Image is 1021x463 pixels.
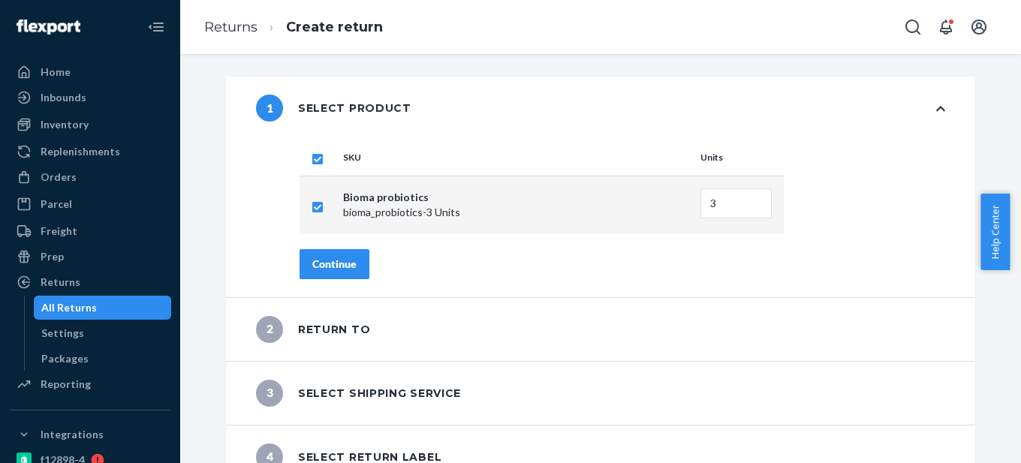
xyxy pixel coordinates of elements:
[9,422,171,446] button: Integrations
[256,380,283,407] span: 3
[256,95,283,122] span: 1
[17,20,80,35] img: Flexport logo
[9,270,171,294] a: Returns
[300,249,369,279] button: Continue
[41,65,71,80] div: Home
[9,245,171,269] a: Prep
[694,140,784,176] th: Units
[931,12,961,42] button: Open notifications
[141,12,171,42] button: Close Navigation
[256,316,370,343] div: Return to
[34,296,172,320] a: All Returns
[41,326,84,341] div: Settings
[34,321,172,345] a: Settings
[41,224,77,239] div: Freight
[980,194,1010,270] button: Help Center
[337,140,694,176] th: SKU
[898,12,928,42] button: Open Search Box
[9,113,171,137] a: Inventory
[41,249,64,264] div: Prep
[192,5,395,50] ol: breadcrumbs
[964,12,994,42] button: Open account menu
[9,219,171,243] a: Freight
[256,380,461,407] div: Select shipping service
[9,192,171,216] a: Parcel
[256,95,411,122] div: Select product
[343,205,688,220] p: bioma_probiotics - 3 Units
[34,347,172,371] a: Packages
[41,144,120,159] div: Replenishments
[9,86,171,110] a: Inbounds
[41,275,80,290] div: Returns
[41,197,72,212] div: Parcel
[256,316,283,343] span: 2
[41,90,86,105] div: Inbounds
[312,257,357,272] div: Continue
[204,19,258,35] a: Returns
[9,140,171,164] a: Replenishments
[41,377,91,392] div: Reporting
[41,427,104,442] div: Integrations
[9,60,171,84] a: Home
[41,300,97,315] div: All Returns
[41,117,89,132] div: Inventory
[700,188,772,218] input: Enter quantity
[343,190,688,205] p: Bioma probiotics
[9,165,171,189] a: Orders
[41,170,77,185] div: Orders
[41,351,89,366] div: Packages
[286,19,383,35] a: Create return
[9,372,171,396] a: Reporting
